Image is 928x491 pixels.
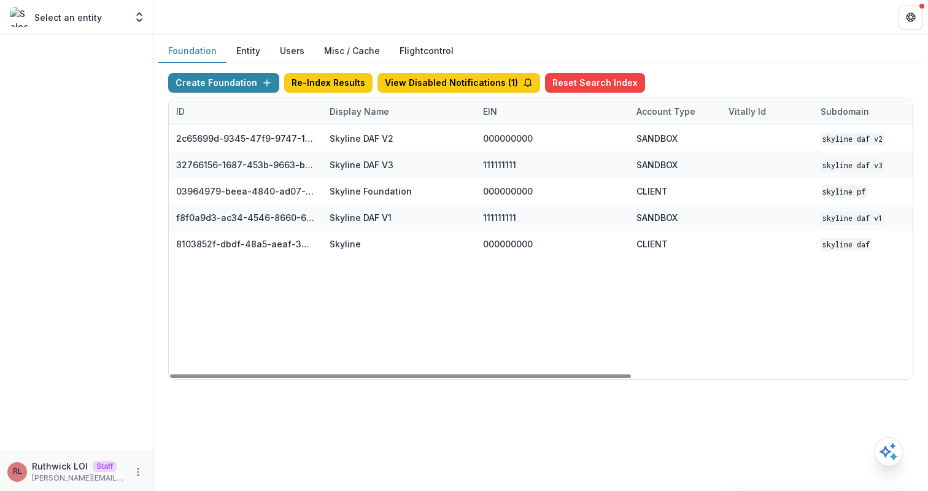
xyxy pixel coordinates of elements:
img: Select an entity [10,7,29,27]
div: Display Name [322,98,476,125]
button: Misc / Cache [314,39,390,63]
button: Open entity switcher [131,5,148,29]
div: Skyline DAF V1 [330,211,392,224]
div: 8103852f-dbdf-48a5-aeaf-340ac9437586 [176,238,315,250]
a: Flightcontrol [400,44,454,57]
code: skyline pf [821,185,867,198]
div: SANDBOX [636,211,678,224]
div: EIN [476,105,505,118]
div: Account Type [629,98,721,125]
code: Skyline DAF V2 [821,133,884,145]
p: Ruthwick LOI [32,460,88,473]
div: Subdomain [813,98,905,125]
div: Display Name [322,105,396,118]
p: Select an entity [34,11,102,24]
div: CLIENT [636,238,668,250]
div: Subdomain [813,105,876,118]
div: Account Type [629,105,703,118]
div: Skyline Foundation [330,185,412,198]
button: Reset Search Index [545,73,645,93]
div: Skyline [330,238,361,250]
div: 03964979-beea-4840-ad07-55a2a906bd92 [176,185,315,198]
button: Users [270,39,314,63]
div: Vitally Id [721,98,813,125]
button: View Disabled Notifications (1) [377,73,540,93]
div: Vitally Id [721,105,773,118]
div: 2c65699d-9345-47f9-9747-12d930ad2536 [176,132,315,145]
div: CLIENT [636,185,668,198]
div: 000000000 [483,185,533,198]
div: 000000000 [483,238,533,250]
div: SANDBOX [636,132,678,145]
div: 111111111 [483,211,516,224]
div: ID [169,98,322,125]
div: 32766156-1687-453b-9663-bb78e99ce64a [176,158,315,171]
div: EIN [476,98,629,125]
div: ID [169,105,192,118]
div: Skyline DAF V2 [330,132,393,145]
div: 111111111 [483,158,516,171]
div: f8f0a9d3-ac34-4546-8660-6a7bdf2120b0 [176,211,315,224]
div: SANDBOX [636,158,678,171]
code: Skyline DAF V1 [821,212,884,225]
div: Ruthwick LOI [13,468,22,476]
div: 000000000 [483,132,533,145]
button: Entity [226,39,270,63]
button: Open AI Assistant [874,437,903,466]
button: Foundation [158,39,226,63]
code: skyline daf [821,238,872,251]
p: [PERSON_NAME][EMAIL_ADDRESS][DOMAIN_NAME] [32,473,126,484]
button: Get Help [899,5,923,29]
p: Staff [93,461,117,472]
button: Re-Index Results [284,73,373,93]
button: More [131,465,145,479]
button: Create Foundation [168,73,279,93]
code: Skyline DAF V3 [821,159,884,172]
div: Skyline DAF V3 [330,158,393,171]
